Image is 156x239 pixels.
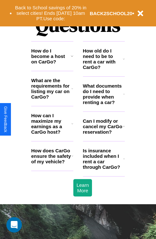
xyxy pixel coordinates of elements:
h3: How can I maximize my earnings as a CarGo host? [31,113,71,135]
h3: How old do I need to be to rent a car with CarGo? [83,48,123,70]
h3: How does CarGo ensure the safety of my vehicle? [31,148,71,164]
h3: How do I become a host on CarGo? [31,48,71,64]
button: Back to School savings of 20% in select cities! Ends [DATE] 10am PT.Use code: [12,3,90,23]
h3: Can I modify or cancel my CarGo reservation? [83,118,123,135]
h3: What documents do I need to provide when renting a car? [83,83,124,105]
div: Give Feedback [3,106,8,132]
h3: What are the requirements for listing my car on CarGo? [31,78,71,100]
h3: Is insurance included when I rent a car through CarGo? [83,148,123,170]
div: Open Intercom Messenger [6,217,22,233]
b: BACK2SCHOOL20 [90,11,133,16]
button: Learn More [73,179,92,196]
